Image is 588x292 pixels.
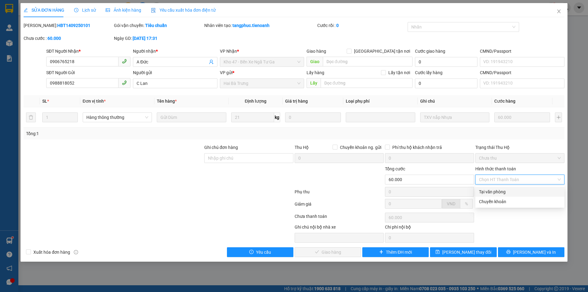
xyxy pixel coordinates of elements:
[415,78,477,88] input: Cước lấy hàng
[337,144,384,151] span: Chuyển khoản ng. gửi
[415,49,445,54] label: Cước giao hàng
[385,224,474,233] div: Chi phí nội bộ
[415,57,477,67] input: Cước giao hàng
[555,112,562,122] button: plus
[256,249,271,256] span: Yêu cầu
[385,166,405,171] span: Tổng cước
[249,250,254,255] span: exclamation-circle
[33,18,63,23] span: - 0906601535
[442,249,491,256] span: [PERSON_NAME] thay đổi
[224,57,300,66] span: Kho 47 - Bến Xe Ngã Tư Ga
[24,35,113,42] div: Chưa cước :
[83,99,106,104] span: Đơn vị tính
[74,250,78,254] span: info-circle
[33,3,86,17] span: Gửi:
[465,201,468,206] span: %
[506,250,511,255] span: printer
[418,95,492,107] th: Ghi chú
[209,59,214,64] span: user-add
[24,8,64,13] span: SỬA ĐƠN HÀNG
[362,247,429,257] button: plusThêm ĐH mới
[42,99,47,104] span: SL
[33,3,86,17] span: Kho 47 - Bến Xe Ngã Tư Ga
[294,213,384,224] div: Chưa thanh toán
[24,8,28,12] span: edit
[479,154,561,163] span: Chưa thu
[106,8,110,12] span: picture
[336,23,339,28] b: 0
[435,250,440,255] span: save
[447,201,455,206] span: VND
[295,145,309,150] span: Thu Hộ
[122,59,127,64] span: phone
[204,22,316,29] div: Nhân viên tạo:
[24,22,113,29] div: [PERSON_NAME]:
[479,188,561,195] div: Tại văn phòng
[274,112,280,122] span: kg
[307,49,326,54] span: Giao hàng
[133,36,157,41] b: [DATE] 17:31
[232,23,269,28] b: tangphuc.tienoanh
[494,99,515,104] span: Cước hàng
[494,112,550,122] input: 0
[285,99,308,104] span: Giá trị hàng
[479,175,561,184] span: Chọn HT Thanh Toán
[430,247,496,257] button: save[PERSON_NAME] thay đổi
[386,249,412,256] span: Thêm ĐH mới
[122,80,127,85] span: phone
[204,153,293,163] input: Ghi chú đơn hàng
[220,69,304,76] div: VP gửi
[307,78,321,88] span: Lấy
[479,198,561,205] div: Chuyển khoản
[513,249,556,256] span: [PERSON_NAME] và In
[46,48,130,55] div: SĐT Người Nhận
[352,48,413,55] span: [GEOGRAPHIC_DATA] tận nơi
[415,70,443,75] label: Cước lấy hàng
[151,8,156,13] img: icon
[245,99,266,104] span: Định lượng
[379,250,383,255] span: plus
[106,8,141,13] span: Ảnh kiện hàng
[74,8,78,12] span: clock-circle
[204,145,238,150] label: Ghi chú đơn hàng
[145,23,167,28] b: Tiêu chuẩn
[307,70,324,75] span: Lấy hàng
[26,130,227,137] div: Tổng: 1
[390,144,444,151] span: Phí thu hộ khách nhận trả
[285,112,341,122] input: 0
[227,247,293,257] button: exclamation-circleYêu cầu
[57,23,90,28] b: HBT1409250101
[321,78,413,88] input: Dọc đường
[343,95,417,107] th: Loại phụ phí
[294,188,384,199] div: Phụ thu
[33,24,89,40] span: BXNTG1509250006 -
[550,3,567,20] button: Close
[475,166,516,171] label: Hình thức thanh toán
[12,44,77,78] strong: Nhận:
[114,35,203,42] div: Ngày GD:
[151,8,216,13] span: Yêu cầu xuất hóa đơn điện tử
[114,22,203,29] div: Gói vận chuyển:
[498,247,564,257] button: printer[PERSON_NAME] và In
[157,99,177,104] span: Tên hàng
[294,201,384,211] div: Giảm giá
[323,57,413,66] input: Dọc đường
[46,69,130,76] div: SĐT Người Gửi
[420,112,489,122] input: Ghi Chú
[133,69,217,76] div: Người gửi
[26,112,36,122] button: delete
[295,224,384,233] div: Ghi chú nội bộ nhà xe
[224,79,300,88] span: Hai Bà Trưng
[386,69,413,76] span: Lấy tận nơi
[480,69,564,76] div: CMND/Passport
[475,144,564,151] div: Trạng thái Thu Hộ
[31,249,73,256] span: Xuất hóa đơn hàng
[74,8,96,13] span: Lịch sử
[295,247,361,257] button: checkGiao hàng
[556,9,561,14] span: close
[47,36,61,41] b: 60.000
[157,112,226,122] input: VD: Bàn, Ghế
[33,30,89,40] span: 46138_dannhi.tienoanh - In:
[220,49,237,54] span: VP Nhận
[39,35,74,40] span: 14:38:56 [DATE]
